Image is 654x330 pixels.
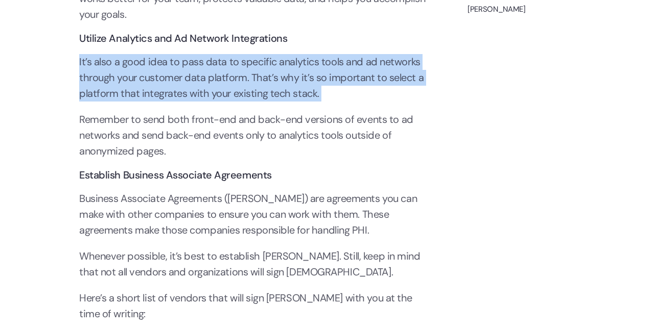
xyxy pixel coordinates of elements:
[79,290,427,322] p: Here’s a short list of vendors that will sign [PERSON_NAME] with you at the time of writing:
[79,169,427,181] h3: Establish Business Associate Agreements
[468,2,575,17] div: [PERSON_NAME]
[79,54,427,101] p: It’s also a good idea to pass data to specific analytics tools and ad networks through your custo...
[79,112,427,159] p: Remember to send both front-end and back-end versions of events to ad networks and send back-end ...
[79,33,427,44] h3: Utilize Analytics and Ad Network Integrations
[79,248,427,280] p: Whenever possible, it’s best to establish [PERSON_NAME]. Still, keep in mind that not all vendors...
[79,191,427,238] p: Business Associate Agreements ([PERSON_NAME]) are agreements you can make with other companies to...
